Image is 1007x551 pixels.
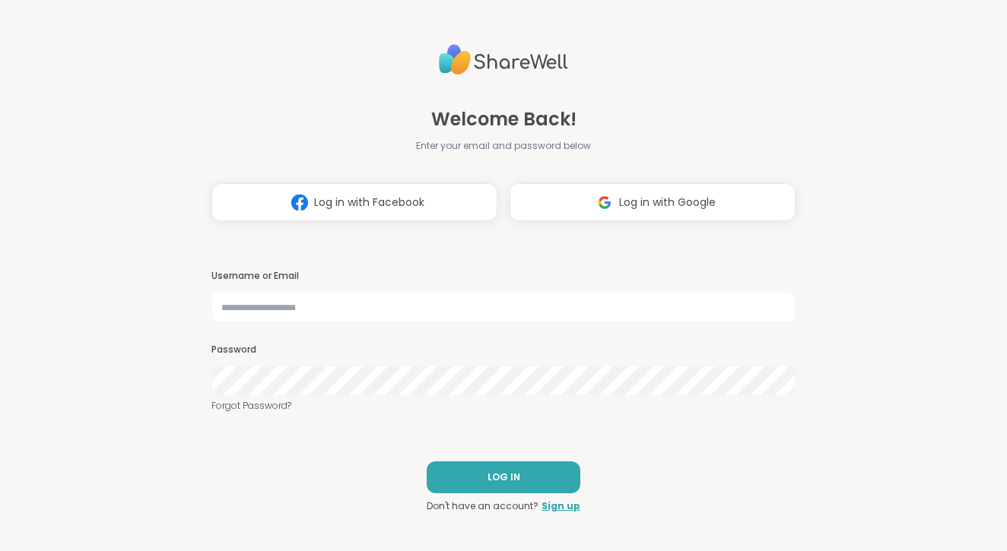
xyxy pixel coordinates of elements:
[488,470,520,484] span: LOG IN
[211,183,497,221] button: Log in with Facebook
[619,195,716,211] span: Log in with Google
[211,270,796,283] h3: Username or Email
[416,139,591,153] span: Enter your email and password below
[314,195,424,211] span: Log in with Facebook
[427,461,580,493] button: LOG IN
[590,188,619,217] img: ShareWell Logomark
[439,38,568,81] img: ShareWell Logo
[211,399,796,413] a: Forgot Password?
[431,106,577,133] span: Welcome Back!
[285,188,314,217] img: ShareWell Logomark
[510,183,796,221] button: Log in with Google
[427,499,538,513] span: Don't have an account?
[211,344,796,356] h3: Password
[542,499,580,513] a: Sign up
